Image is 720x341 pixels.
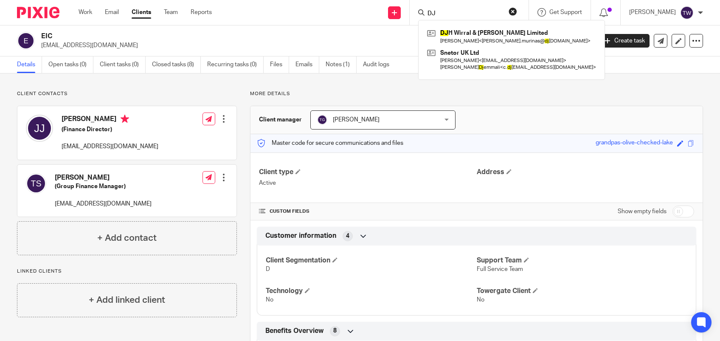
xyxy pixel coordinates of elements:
img: svg%3E [17,32,35,50]
h4: Client Segmentation [266,256,476,265]
a: Audit logs [363,56,396,73]
h4: Address [477,168,694,177]
a: Reports [191,8,212,17]
h4: [PERSON_NAME] [62,115,158,125]
h5: (Group Finance Manager) [55,182,152,191]
span: No [477,297,484,303]
span: Full Service Team [477,266,523,272]
a: Clients [132,8,151,17]
img: svg%3E [317,115,327,125]
span: Customer information [265,231,336,240]
p: Active [259,179,476,187]
h2: EIC [41,32,478,41]
h4: Support Team [477,256,687,265]
span: [PERSON_NAME] [333,117,380,123]
div: grandpas-olive-checked-lake [596,138,673,148]
h4: Towergate Client [477,287,687,296]
p: [PERSON_NAME] [629,8,676,17]
button: Clear [509,7,517,16]
p: [EMAIL_ADDRESS][DOMAIN_NAME] [55,200,152,208]
a: Email [105,8,119,17]
p: Linked clients [17,268,237,275]
a: Notes (1) [326,56,357,73]
p: Master code for secure communications and files [257,139,403,147]
h4: CUSTOM FIELDS [259,208,476,215]
h4: Technology [266,287,476,296]
a: Files [270,56,289,73]
input: Search [427,10,503,18]
span: 8 [333,327,337,335]
img: Pixie [17,7,59,18]
h4: + Add linked client [89,293,165,307]
h5: (Finance Director) [62,125,158,134]
a: Emails [295,56,319,73]
p: [EMAIL_ADDRESS][DOMAIN_NAME] [41,41,588,50]
img: svg%3E [26,115,53,142]
i: Primary [121,115,129,123]
h4: Client type [259,168,476,177]
label: Show empty fields [618,207,667,216]
h4: + Add contact [97,231,157,245]
a: Team [164,8,178,17]
span: Benefits Overview [265,327,323,335]
a: Work [79,8,92,17]
p: Client contacts [17,90,237,97]
span: 4 [346,232,349,240]
span: Get Support [549,9,582,15]
a: Open tasks (0) [48,56,93,73]
p: More details [250,90,703,97]
h3: Client manager [259,116,302,124]
a: Recurring tasks (0) [207,56,264,73]
a: Closed tasks (8) [152,56,201,73]
img: svg%3E [680,6,694,20]
span: D [266,266,270,272]
a: Create task [600,34,650,48]
a: Details [17,56,42,73]
a: Client tasks (0) [100,56,146,73]
h4: [PERSON_NAME] [55,173,152,182]
img: svg%3E [26,173,46,194]
p: [EMAIL_ADDRESS][DOMAIN_NAME] [62,142,158,151]
span: No [266,297,273,303]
